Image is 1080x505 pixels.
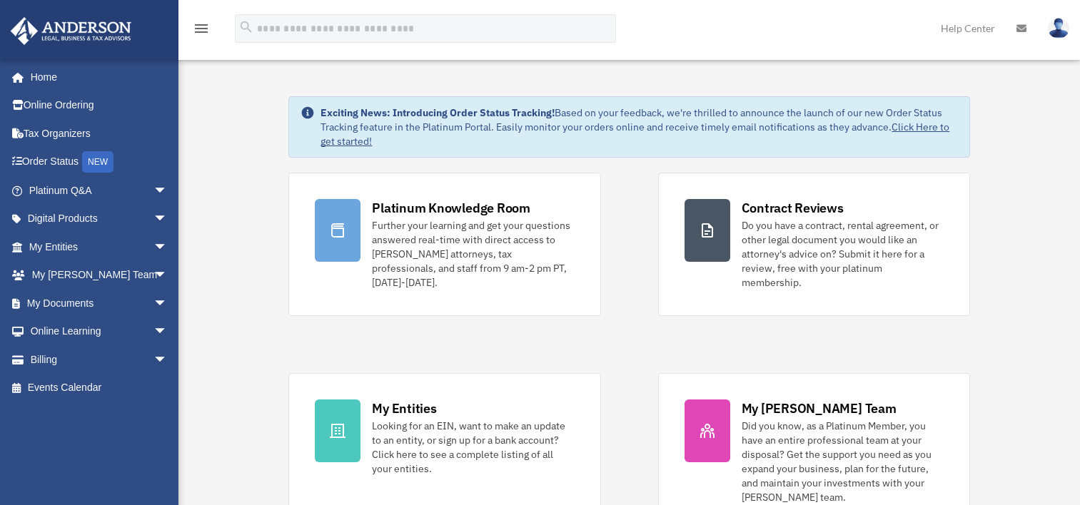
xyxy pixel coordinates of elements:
div: Based on your feedback, we're thrilled to announce the launch of our new Order Status Tracking fe... [321,106,957,148]
div: Contract Reviews [742,199,844,217]
a: Contract Reviews Do you have a contract, rental agreement, or other legal document you would like... [658,173,970,316]
span: arrow_drop_down [153,205,182,234]
span: arrow_drop_down [153,317,182,347]
span: arrow_drop_down [153,261,182,290]
a: Home [10,63,182,91]
div: My Entities [372,399,436,417]
span: arrow_drop_down [153,176,182,205]
img: User Pic [1048,18,1069,39]
a: My [PERSON_NAME] Teamarrow_drop_down [10,261,189,290]
a: Platinum Q&Aarrow_drop_down [10,176,189,205]
a: Platinum Knowledge Room Further your learning and get your questions answered real-time with dire... [288,173,600,316]
div: Further your learning and get your questions answered real-time with direct access to [PERSON_NAM... [372,218,574,290]
i: search [238,19,254,35]
a: Online Ordering [10,91,189,120]
a: Tax Organizers [10,119,189,148]
a: Online Learningarrow_drop_down [10,317,189,346]
div: Platinum Knowledge Room [372,199,530,217]
a: My Documentsarrow_drop_down [10,289,189,317]
a: Click Here to get started! [321,121,949,148]
div: Did you know, as a Platinum Member, you have an entire professional team at your disposal? Get th... [742,419,944,504]
i: menu [193,20,210,37]
strong: Exciting News: Introducing Order Status Tracking! [321,106,555,119]
a: Events Calendar [10,374,189,402]
span: arrow_drop_down [153,289,182,318]
a: My Entitiesarrow_drop_down [10,233,189,261]
a: Order StatusNEW [10,148,189,177]
a: Billingarrow_drop_down [10,345,189,374]
span: arrow_drop_down [153,233,182,262]
div: Do you have a contract, rental agreement, or other legal document you would like an attorney's ad... [742,218,944,290]
div: NEW [82,151,113,173]
div: Looking for an EIN, want to make an update to an entity, or sign up for a bank account? Click her... [372,419,574,476]
div: My [PERSON_NAME] Team [742,399,897,417]
a: Digital Productsarrow_drop_down [10,205,189,233]
span: arrow_drop_down [153,345,182,374]
img: Anderson Advisors Platinum Portal [6,17,136,45]
a: menu [193,25,210,37]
